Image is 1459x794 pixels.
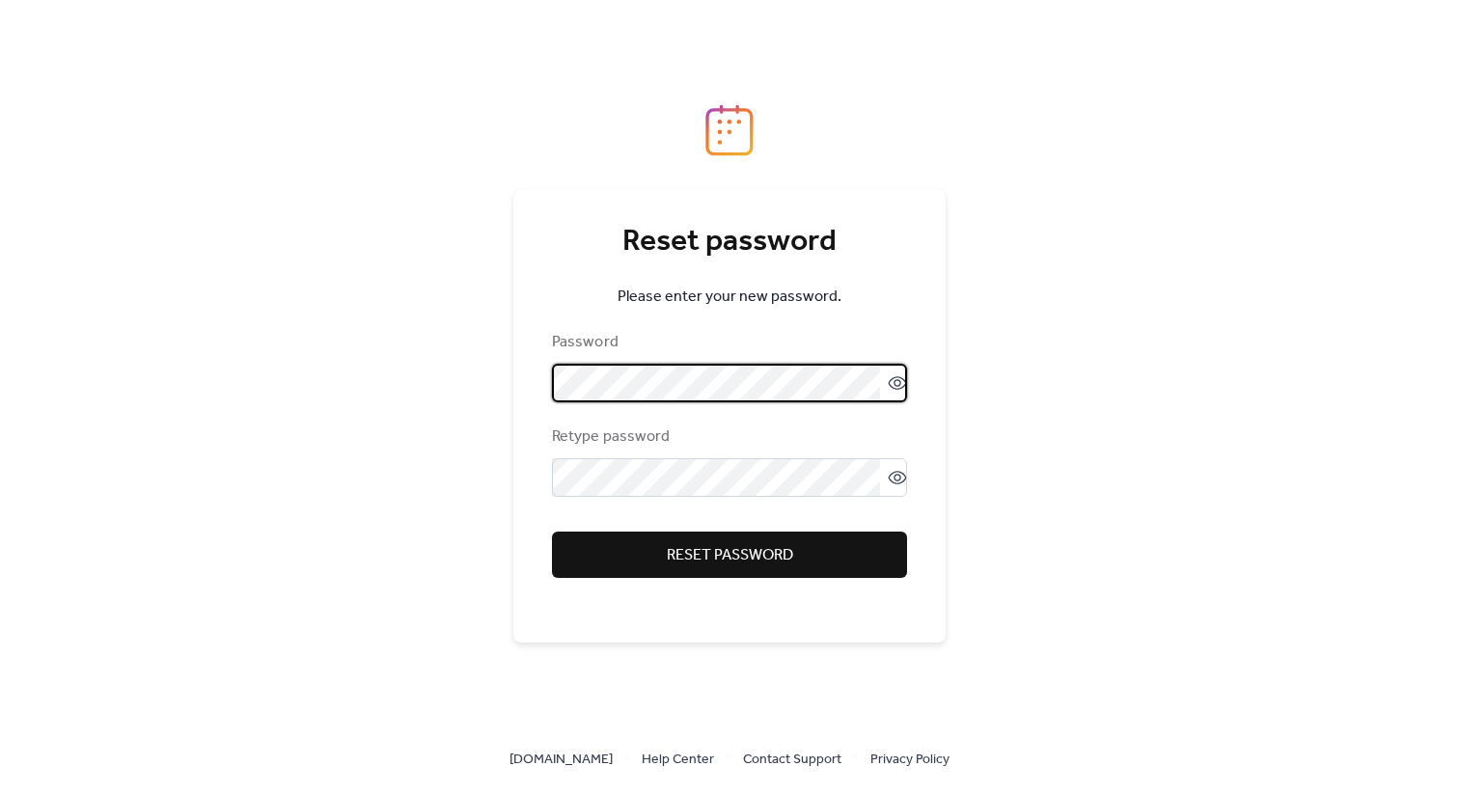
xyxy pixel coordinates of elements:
button: Reset password [552,532,907,578]
a: Help Center [642,747,714,771]
a: Privacy Policy [870,747,950,771]
div: Retype password [552,425,903,449]
span: Help Center [642,749,714,772]
span: [DOMAIN_NAME] [509,749,613,772]
span: Please enter your new password. [618,286,841,309]
span: Privacy Policy [870,749,950,772]
div: Password [552,331,903,354]
span: Contact Support [743,749,841,772]
a: Contact Support [743,747,841,771]
span: Reset password [667,544,793,567]
img: logo [705,104,754,156]
a: [DOMAIN_NAME] [509,747,613,771]
div: Reset password [552,223,907,261]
